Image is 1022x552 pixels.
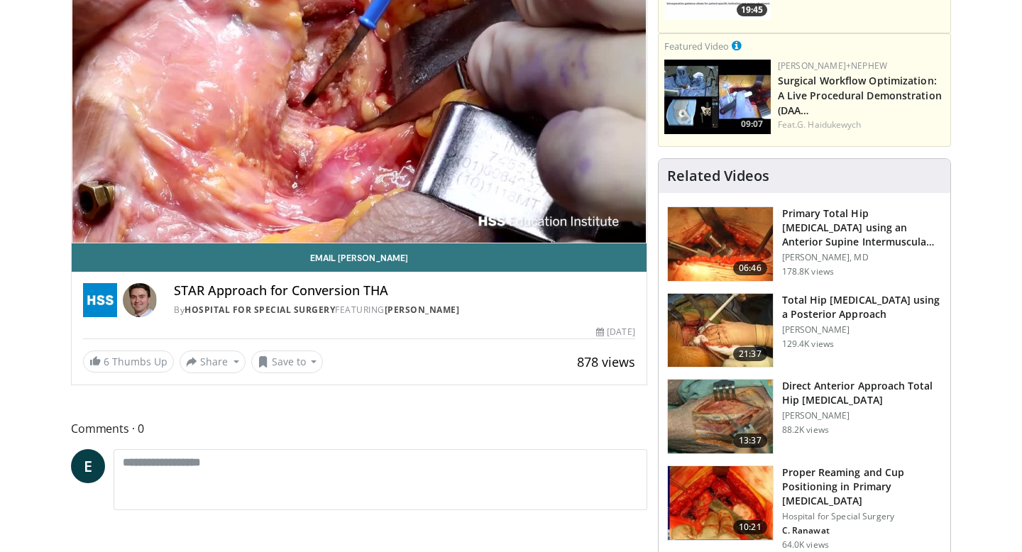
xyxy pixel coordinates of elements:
img: 294118_0000_1.png.150x105_q85_crop-smart_upscale.jpg [668,380,773,453]
span: 878 views [577,353,635,370]
img: Avatar [123,283,157,317]
img: 9ceeadf7-7a50-4be6-849f-8c42a554e74d.150x105_q85_crop-smart_upscale.jpg [668,466,773,540]
span: Comments 0 [71,419,647,438]
a: Surgical Workflow Optimization: A Live Procedural Demonstration (DAA… [778,74,942,117]
p: [PERSON_NAME] [782,410,942,421]
a: Email [PERSON_NAME] [72,243,647,272]
div: [DATE] [596,326,634,338]
p: [PERSON_NAME] [782,324,942,336]
p: 178.8K views [782,266,834,277]
span: 09:07 [737,118,767,131]
img: 263423_3.png.150x105_q85_crop-smart_upscale.jpg [668,207,773,281]
p: 129.4K views [782,338,834,350]
h3: Direct Anterior Approach Total Hip [MEDICAL_DATA] [782,379,942,407]
span: 6 [104,355,109,368]
img: bcfc90b5-8c69-4b20-afee-af4c0acaf118.150x105_q85_crop-smart_upscale.jpg [664,60,771,134]
small: Featured Video [664,40,729,53]
a: 13:37 Direct Anterior Approach Total Hip [MEDICAL_DATA] [PERSON_NAME] 88.2K views [667,379,942,454]
a: G. Haidukewych [797,118,861,131]
a: 09:07 [664,60,771,134]
h4: STAR Approach for Conversion THA [174,283,635,299]
p: 88.2K views [782,424,829,436]
span: 10:21 [733,520,767,534]
div: By FEATURING [174,304,635,316]
span: 13:37 [733,434,767,448]
img: 286987_0000_1.png.150x105_q85_crop-smart_upscale.jpg [668,294,773,368]
img: Hospital for Special Surgery [83,283,117,317]
a: 21:37 Total Hip [MEDICAL_DATA] using a Posterior Approach [PERSON_NAME] 129.4K views [667,293,942,368]
p: Hospital for Special Surgery [782,511,942,522]
button: Save to [251,350,324,373]
a: E [71,449,105,483]
p: [PERSON_NAME], MD [782,252,942,263]
p: 64.0K views [782,539,829,551]
h3: Proper Reaming and Cup Positioning in Primary [MEDICAL_DATA] [782,465,942,508]
a: [PERSON_NAME] [385,304,460,316]
h3: Total Hip [MEDICAL_DATA] using a Posterior Approach [782,293,942,321]
span: 21:37 [733,347,767,361]
button: Share [180,350,246,373]
a: Hospital for Special Surgery [185,304,335,316]
p: C. Ranawat [782,525,942,536]
a: 6 Thumbs Up [83,350,174,372]
a: [PERSON_NAME]+Nephew [778,60,887,72]
div: Feat. [778,118,945,131]
a: 06:46 Primary Total Hip [MEDICAL_DATA] using an Anterior Supine Intermuscula… [PERSON_NAME], MD 1... [667,206,942,282]
a: 10:21 Proper Reaming and Cup Positioning in Primary [MEDICAL_DATA] Hospital for Special Surgery C... [667,465,942,551]
span: 19:45 [737,4,767,16]
h4: Related Videos [667,167,769,184]
span: 06:46 [733,261,767,275]
h3: Primary Total Hip [MEDICAL_DATA] using an Anterior Supine Intermuscula… [782,206,942,249]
